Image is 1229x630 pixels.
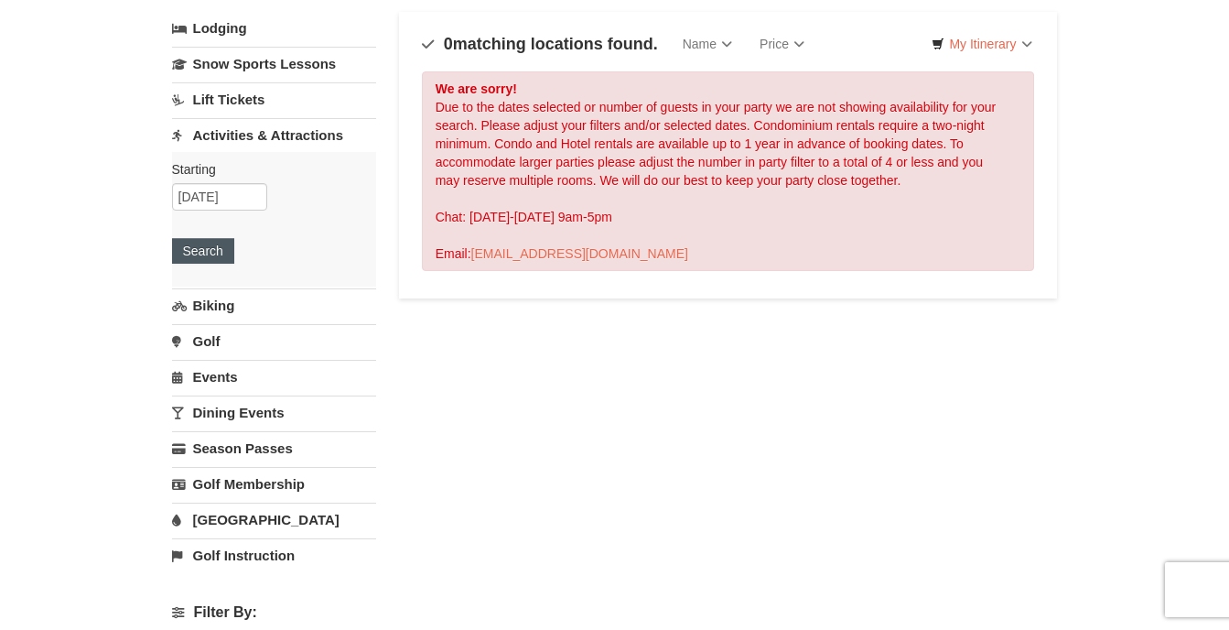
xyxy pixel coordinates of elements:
a: Golf [172,324,376,358]
a: Activities & Attractions [172,118,376,152]
a: Snow Sports Lessons [172,47,376,81]
button: Search [172,238,234,264]
a: Golf Instruction [172,538,376,572]
a: Events [172,360,376,394]
a: [GEOGRAPHIC_DATA] [172,503,376,537]
a: Lodging [172,12,376,45]
a: Season Passes [172,431,376,465]
a: Golf Membership [172,467,376,501]
div: Due to the dates selected or number of guests in your party we are not showing availability for y... [422,71,1035,271]
span: 0 [444,35,453,53]
strong: We are sorry! [436,81,517,96]
a: [EMAIL_ADDRESS][DOMAIN_NAME] [471,246,688,261]
a: Lift Tickets [172,82,376,116]
a: Price [746,26,818,62]
label: Starting [172,160,362,179]
a: Biking [172,288,376,322]
a: My Itinerary [920,30,1043,58]
h4: matching locations found. [422,35,658,53]
a: Dining Events [172,396,376,429]
h4: Filter By: [172,604,376,621]
a: Name [669,26,746,62]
